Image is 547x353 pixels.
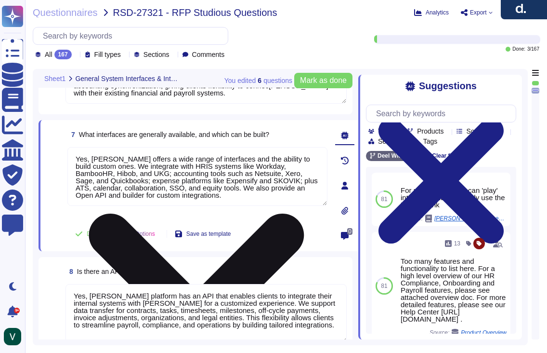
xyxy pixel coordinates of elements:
[67,147,327,206] textarea: Yes, [PERSON_NAME] offers a wide range of interfaces and the ability to build custom ones. We int...
[113,8,277,17] span: RSD-27321 - RFP Studious Questions
[381,283,387,289] span: 81
[192,51,225,58] span: Comments
[65,268,73,275] span: 8
[67,131,75,138] span: 7
[426,10,449,15] span: Analytics
[470,10,487,15] span: Export
[54,50,72,59] div: 167
[414,9,449,16] button: Analytics
[294,73,352,88] button: Mark as done
[79,131,269,138] span: What interfaces are generally available, and which can be built?
[401,258,507,323] div: Too many features and functionality to list here. For a high level overview of our HR Compliance,...
[4,328,21,345] img: user
[512,47,525,52] span: Done:
[2,326,28,347] button: user
[65,284,347,343] textarea: Yes, [PERSON_NAME] platform has an API that enables clients to integrate their internal systems w...
[38,27,228,44] input: Search by keywords
[371,105,516,122] input: Search by keywords
[143,51,169,58] span: Sections
[347,228,352,235] span: 0
[44,75,65,82] span: Sheet1
[14,308,20,313] div: 9+
[300,77,347,84] span: Mark as done
[224,77,292,84] span: You edited question s
[33,8,98,17] span: Questionnaires
[258,77,261,84] b: 6
[527,47,539,52] span: 3 / 167
[461,330,507,336] span: Product Overview
[75,75,179,82] span: General System Interfaces & Integration
[430,329,507,337] span: Source:
[94,51,121,58] span: Fill types
[381,196,387,202] span: 81
[45,51,52,58] span: All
